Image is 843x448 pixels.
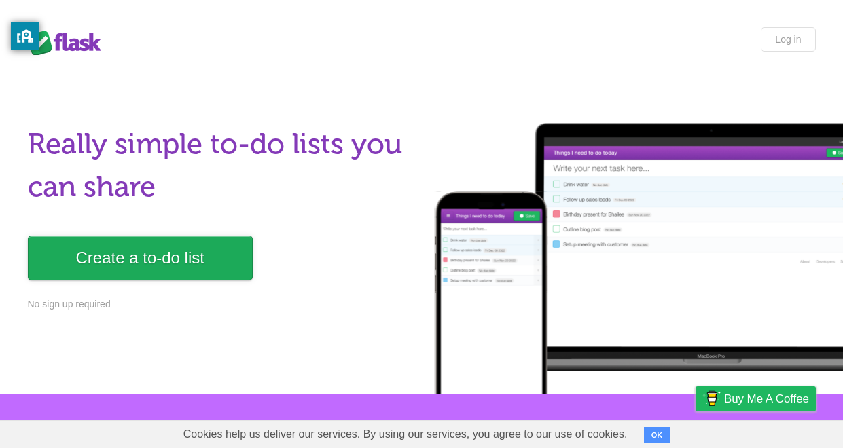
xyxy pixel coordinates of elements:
a: Create a to-do list [28,236,253,280]
p: No sign up required [28,297,414,312]
span: Cookies help us deliver our services. By using our services, you agree to our use of cookies. [170,421,641,448]
button: OK [644,427,670,443]
div: Flask Lists [28,31,109,55]
a: Log in [761,27,815,52]
img: Buy me a coffee [702,387,721,410]
span: Buy me a coffee [724,387,809,411]
h1: Really simple to-do lists you can share [28,123,414,208]
a: Buy me a coffee [696,386,816,411]
button: privacy banner [11,22,39,50]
